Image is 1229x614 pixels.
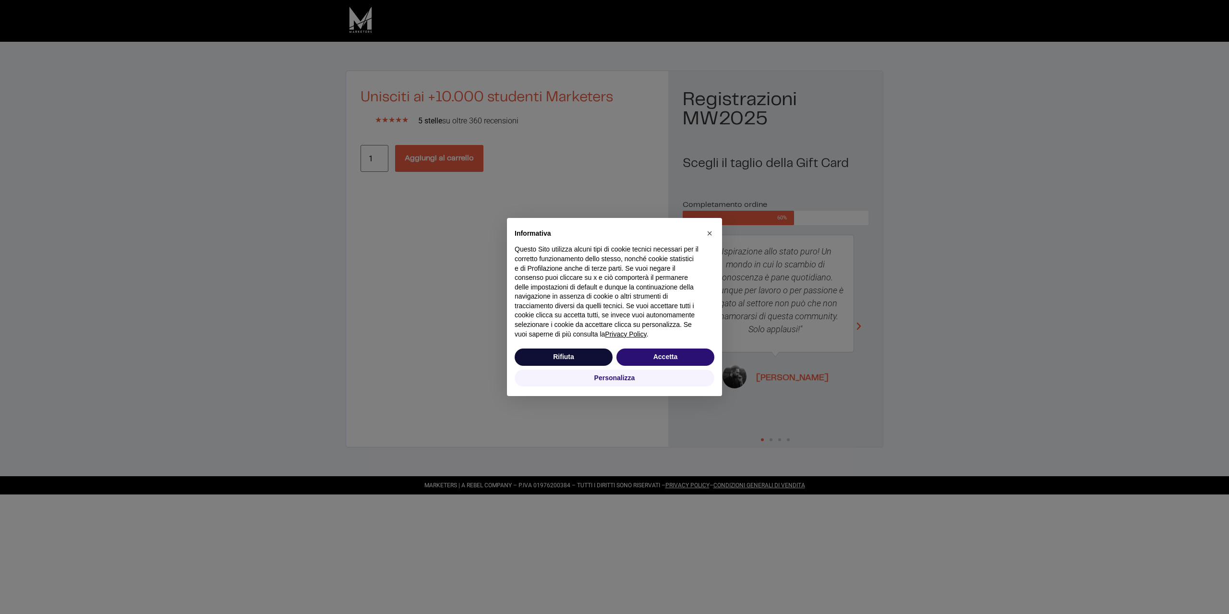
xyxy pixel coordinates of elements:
[605,330,646,338] a: Privacy Policy
[515,245,699,339] p: Questo Sito utilizza alcuni tipi di cookie tecnici necessari per il corretto funzionamento dello ...
[515,229,699,238] h2: Informativa
[616,349,714,366] button: Accetta
[515,349,613,366] button: Rifiuta
[515,370,714,387] button: Personalizza
[702,226,717,241] button: Chiudi questa informativa
[707,228,712,239] span: ×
